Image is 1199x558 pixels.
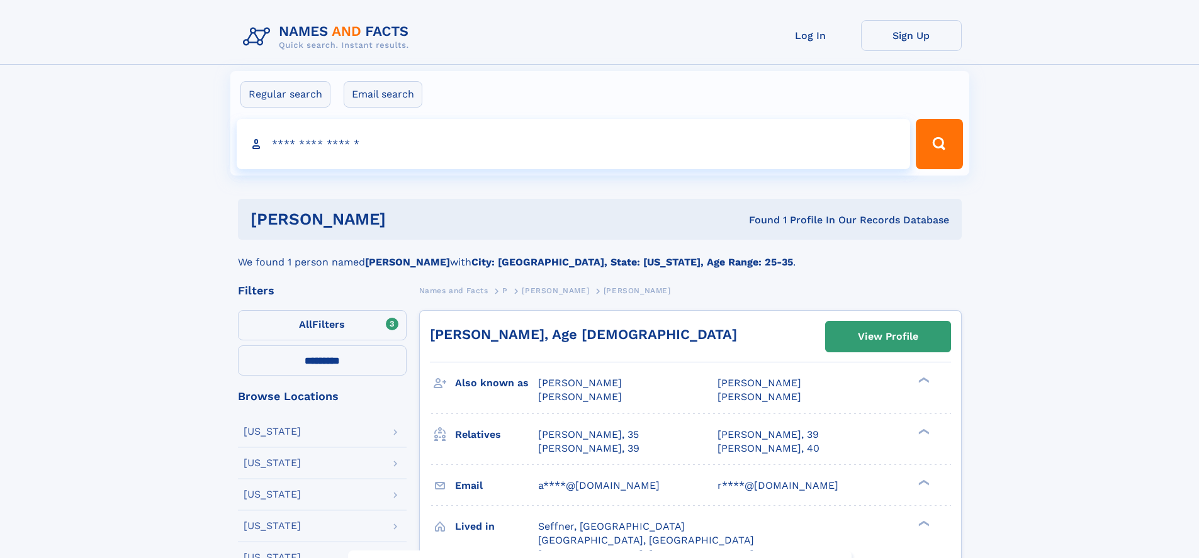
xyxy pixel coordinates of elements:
[538,391,622,403] span: [PERSON_NAME]
[455,475,538,496] h3: Email
[471,256,793,268] b: City: [GEOGRAPHIC_DATA], State: [US_STATE], Age Range: 25-35
[244,521,301,531] div: [US_STATE]
[240,81,330,108] label: Regular search
[250,211,568,227] h1: [PERSON_NAME]
[244,489,301,499] div: [US_STATE]
[915,376,930,384] div: ❯
[238,285,407,296] div: Filters
[718,428,819,442] a: [PERSON_NAME], 39
[718,391,801,403] span: [PERSON_NAME]
[826,321,950,352] a: View Profile
[238,310,407,340] label: Filters
[538,520,685,532] span: Seffner, [GEOGRAPHIC_DATA]
[502,282,508,298] a: P
[419,282,488,298] a: Names and Facts
[915,427,930,435] div: ❯
[858,322,918,351] div: View Profile
[365,256,450,268] b: [PERSON_NAME]
[455,516,538,537] h3: Lived in
[538,442,639,455] a: [PERSON_NAME], 39
[455,372,538,394] h3: Also known as
[522,282,589,298] a: [PERSON_NAME]
[567,213,949,227] div: Found 1 Profile In Our Records Database
[299,318,312,330] span: All
[238,20,419,54] img: Logo Names and Facts
[915,519,930,527] div: ❯
[430,326,737,342] a: [PERSON_NAME], Age [DEMOGRAPHIC_DATA]
[538,377,622,389] span: [PERSON_NAME]
[604,286,671,295] span: [PERSON_NAME]
[237,119,911,169] input: search input
[916,119,962,169] button: Search Button
[344,81,422,108] label: Email search
[538,428,639,442] a: [PERSON_NAME], 35
[760,20,861,51] a: Log In
[718,442,819,455] a: [PERSON_NAME], 40
[502,286,508,295] span: P
[244,458,301,468] div: [US_STATE]
[455,424,538,445] h3: Relatives
[718,377,801,389] span: [PERSON_NAME]
[522,286,589,295] span: [PERSON_NAME]
[915,478,930,486] div: ❯
[244,427,301,437] div: [US_STATE]
[538,534,754,546] span: [GEOGRAPHIC_DATA], [GEOGRAPHIC_DATA]
[238,240,962,270] div: We found 1 person named with .
[238,391,407,402] div: Browse Locations
[861,20,962,51] a: Sign Up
